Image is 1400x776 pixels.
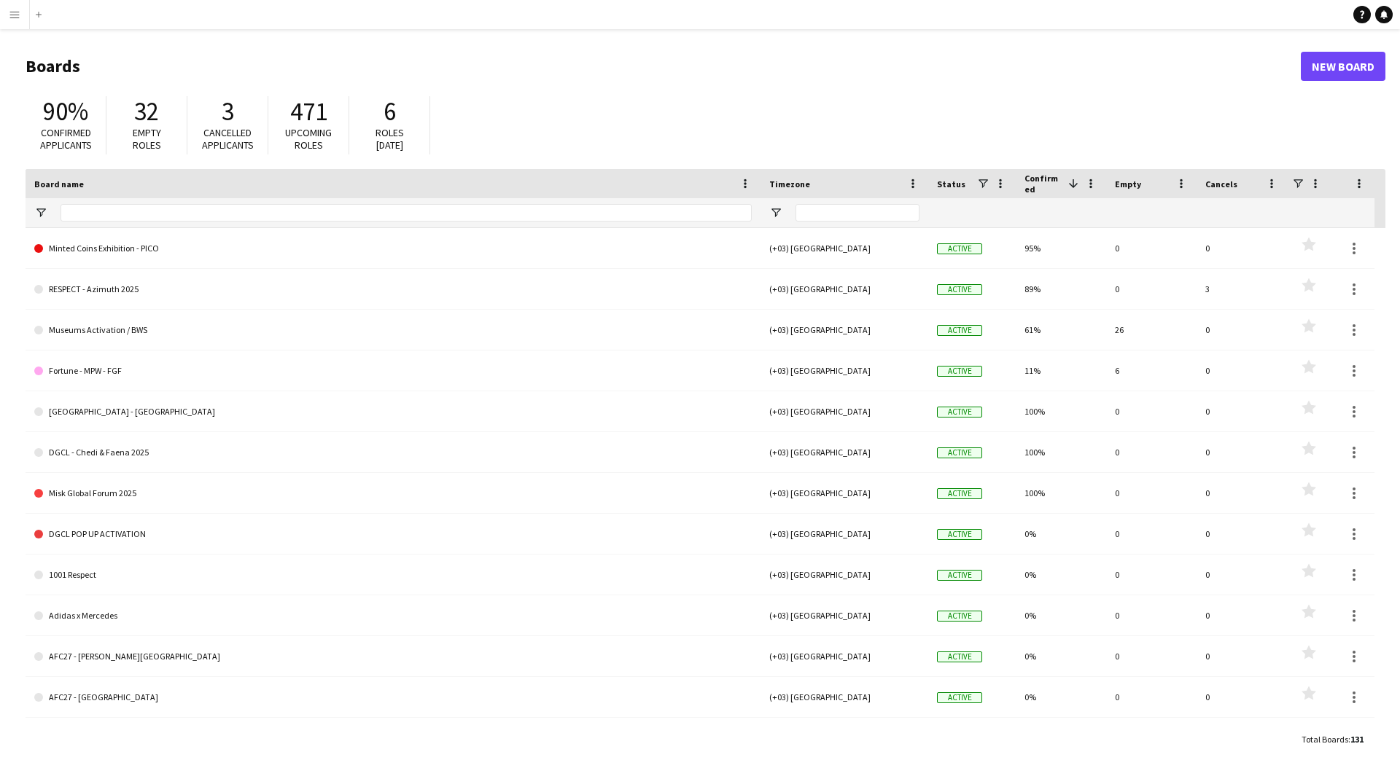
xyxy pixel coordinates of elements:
[1197,310,1287,350] div: 0
[937,366,982,377] span: Active
[34,310,752,350] a: Museums Activation / BWS
[937,570,982,581] span: Active
[34,554,752,595] a: 1001 Respect
[1197,718,1287,758] div: 0
[1016,718,1106,758] div: 0%
[1197,432,1287,472] div: 0
[769,206,782,219] button: Open Filter Menu
[1106,391,1197,431] div: 0
[1016,677,1106,717] div: 0%
[1016,269,1106,309] div: 89%
[1106,350,1197,391] div: 6
[1016,595,1106,635] div: 0%
[1106,595,1197,635] div: 0
[937,651,982,662] span: Active
[1106,677,1197,717] div: 0
[1197,595,1287,635] div: 0
[34,718,752,759] a: AFC27 - Prince [PERSON_NAME]-[GEOGRAPHIC_DATA]
[1016,228,1106,268] div: 95%
[34,473,752,514] a: Misk Global Forum 2025
[937,284,982,295] span: Active
[761,718,928,758] div: (+03) [GEOGRAPHIC_DATA]
[34,595,752,636] a: Adidas x Mercedes
[761,677,928,717] div: (+03) [GEOGRAPHIC_DATA]
[937,447,982,458] span: Active
[1350,734,1364,745] span: 131
[1016,350,1106,391] div: 11%
[1024,173,1062,195] span: Confirmed
[1115,179,1141,189] span: Empty
[761,554,928,595] div: (+03) [GEOGRAPHIC_DATA]
[1106,636,1197,676] div: 0
[1016,310,1106,350] div: 61%
[1302,725,1364,753] div: :
[937,529,982,540] span: Active
[761,473,928,513] div: (+03) [GEOGRAPHIC_DATA]
[937,407,982,418] span: Active
[34,514,752,554] a: DGCL POP UP ACTIVATION
[1016,432,1106,472] div: 100%
[134,95,159,128] span: 32
[290,95,327,128] span: 471
[1106,554,1197,595] div: 0
[34,677,752,718] a: AFC27 - [GEOGRAPHIC_DATA]
[761,269,928,309] div: (+03) [GEOGRAPHIC_DATA]
[1197,554,1287,595] div: 0
[1197,514,1287,554] div: 0
[34,636,752,677] a: AFC27 - [PERSON_NAME][GEOGRAPHIC_DATA]
[1197,228,1287,268] div: 0
[1016,473,1106,513] div: 100%
[1197,677,1287,717] div: 0
[1016,554,1106,595] div: 0%
[34,350,752,391] a: Fortune - MPW - FGF
[285,126,332,152] span: Upcoming roles
[1016,514,1106,554] div: 0%
[61,204,752,222] input: Board name Filter Input
[761,636,928,676] div: (+03) [GEOGRAPHIC_DATA]
[1106,269,1197,309] div: 0
[1106,718,1197,758] div: 0
[937,243,982,254] span: Active
[1197,350,1287,391] div: 0
[1106,228,1197,268] div: 0
[376,126,404,152] span: Roles [DATE]
[761,228,928,268] div: (+03) [GEOGRAPHIC_DATA]
[937,488,982,499] span: Active
[761,350,928,391] div: (+03) [GEOGRAPHIC_DATA]
[761,514,928,554] div: (+03) [GEOGRAPHIC_DATA]
[1106,310,1197,350] div: 26
[937,611,982,622] span: Active
[1016,636,1106,676] div: 0%
[1197,391,1287,431] div: 0
[1106,432,1197,472] div: 0
[1016,391,1106,431] div: 100%
[1106,514,1197,554] div: 0
[34,432,752,473] a: DGCL - Chedi & Faena 2025
[937,325,982,336] span: Active
[34,179,84,189] span: Board name
[937,692,982,703] span: Active
[769,179,810,189] span: Timezone
[34,206,47,219] button: Open Filter Menu
[1205,179,1237,189] span: Cancels
[761,595,928,635] div: (+03) [GEOGRAPHIC_DATA]
[1197,473,1287,513] div: 0
[1197,269,1287,309] div: 3
[761,432,928,472] div: (+03) [GEOGRAPHIC_DATA]
[202,126,254,152] span: Cancelled applicants
[34,391,752,432] a: [GEOGRAPHIC_DATA] - [GEOGRAPHIC_DATA]
[222,95,234,128] span: 3
[1302,734,1348,745] span: Total Boards
[1301,52,1385,81] a: New Board
[34,269,752,310] a: RESPECT - Azimuth 2025
[133,126,161,152] span: Empty roles
[34,228,752,269] a: Minted Coins Exhibition - PICO
[43,95,88,128] span: 90%
[761,310,928,350] div: (+03) [GEOGRAPHIC_DATA]
[937,179,965,189] span: Status
[796,204,919,222] input: Timezone Filter Input
[26,55,1301,77] h1: Boards
[1197,636,1287,676] div: 0
[384,95,396,128] span: 6
[40,126,92,152] span: Confirmed applicants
